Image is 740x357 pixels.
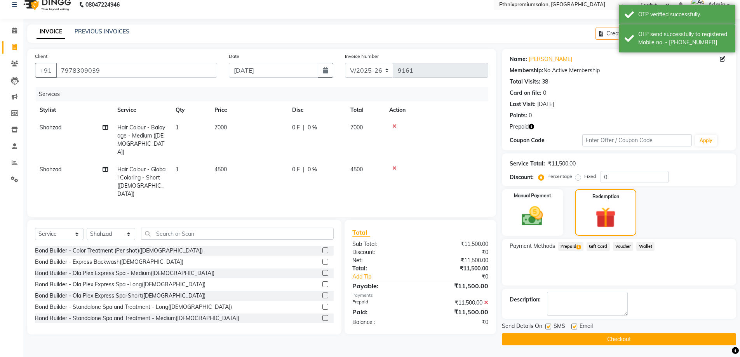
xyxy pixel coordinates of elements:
div: Points: [510,111,527,120]
label: Invoice Number [345,53,379,60]
span: Hair Colour - Balayage - Medium ([DEMOGRAPHIC_DATA]) [117,124,165,155]
div: ₹11,500.00 [420,299,494,307]
span: SMS [554,322,565,332]
div: Payable: [346,281,420,291]
div: Net: [346,256,420,265]
div: Bond Builder - Color Treatment (Per shot)([DEMOGRAPHIC_DATA]) [35,247,203,255]
label: Manual Payment [514,192,551,199]
span: Gift Card [587,242,610,251]
a: PREVIOUS INVOICES [75,28,129,35]
button: Apply [695,135,717,146]
span: 1 [176,124,179,131]
span: 4500 [350,166,363,173]
div: Discount: [510,173,534,181]
a: [PERSON_NAME] [529,55,572,63]
span: | [303,165,305,174]
div: ₹11,500.00 [420,256,494,265]
span: Shahzad [40,166,61,173]
input: Search or Scan [141,228,334,240]
div: ₹11,500.00 [420,307,494,317]
span: Email [580,322,593,332]
span: Total [352,228,370,237]
span: Prepaid [558,242,583,251]
span: 0 % [308,124,317,132]
span: 0 F [292,124,300,132]
th: Service [113,101,171,119]
span: Send Details On [502,322,542,332]
div: ₹11,500.00 [548,160,576,168]
th: Stylist [35,101,113,119]
div: ₹11,500.00 [420,281,494,291]
span: 1 [176,166,179,173]
th: Total [346,101,385,119]
div: Service Total: [510,160,545,168]
th: Action [385,101,488,119]
span: 4500 [214,166,227,173]
button: +91 [35,63,57,78]
th: Qty [171,101,210,119]
span: 0 F [292,165,300,174]
div: Bond Builder - Ola Plex Express Spa -Long([DEMOGRAPHIC_DATA]) [35,280,205,289]
div: 38 [542,78,548,86]
div: Last Visit: [510,100,536,108]
span: | [303,124,305,132]
a: Add Tip [346,273,432,281]
img: _gift.svg [589,205,622,230]
div: 0 [543,89,546,97]
div: OTP send successfully to registered Mobile no. - 917978309039 [638,30,730,47]
div: Bond Builder - Standalone Spa and Treatment - Medium([DEMOGRAPHIC_DATA]) [35,314,239,322]
div: Total: [346,265,420,273]
div: [DATE] [537,100,554,108]
label: Redemption [592,193,619,200]
button: Create New [595,28,640,40]
div: Prepaid [346,299,420,307]
img: _cash.svg [515,204,550,228]
span: Prepaid [510,123,529,131]
div: ₹11,500.00 [420,240,494,248]
span: Voucher [613,242,634,251]
label: Percentage [547,173,572,180]
div: Name: [510,55,527,63]
div: Paid: [346,307,420,317]
span: 7000 [214,124,227,131]
th: Price [210,101,287,119]
div: No Active Membership [510,66,728,75]
div: Membership: [510,66,543,75]
input: Enter Offer / Coupon Code [582,134,692,146]
div: Bond Builder - Express Backwash([DEMOGRAPHIC_DATA]) [35,258,183,266]
label: Fixed [584,173,596,180]
div: Coupon Code [510,136,583,145]
div: OTP verified successfully. [638,10,730,19]
span: Payment Methods [510,242,555,250]
div: Discount: [346,248,420,256]
a: INVOICE [37,25,65,39]
div: ₹11,500.00 [420,265,494,273]
span: 0 % [308,165,317,174]
th: Disc [287,101,346,119]
span: Admin [708,1,725,9]
div: Description: [510,296,541,304]
div: 0 [529,111,532,120]
div: Total Visits: [510,78,540,86]
div: Payments [352,292,488,299]
div: ₹0 [433,273,494,281]
label: Client [35,53,47,60]
span: Hair Colour - Global Coloring - Short([DEMOGRAPHIC_DATA]) [117,166,165,197]
div: ₹0 [420,248,494,256]
div: Sub Total: [346,240,420,248]
div: Bond Builder - Ola Plex Express Spa-Short([DEMOGRAPHIC_DATA]) [35,292,205,300]
input: Search by Name/Mobile/Email/Code [56,63,217,78]
div: Card on file: [510,89,542,97]
div: Services [36,87,494,101]
button: Checkout [502,333,736,345]
div: ₹0 [420,318,494,326]
span: Wallet [636,242,655,251]
label: Date [229,53,239,60]
div: Balance : [346,318,420,326]
span: Shahzad [40,124,61,131]
div: Bond Builder - Standalone Spa and Treatment - Long([DEMOGRAPHIC_DATA]) [35,303,232,311]
div: Bond Builder - Ola Plex Express Spa - Medium([DEMOGRAPHIC_DATA]) [35,269,214,277]
span: 1 [576,245,581,249]
span: 7000 [350,124,363,131]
